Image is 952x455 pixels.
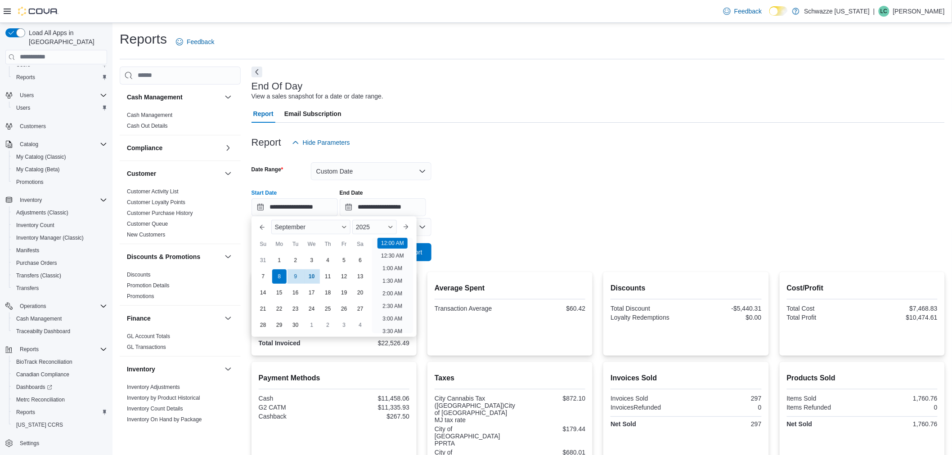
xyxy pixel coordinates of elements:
[611,420,636,428] strong: Net Sold
[18,7,58,16] img: Cova
[127,314,151,323] h3: Finance
[305,253,319,268] div: day-3
[127,384,180,390] a: Inventory Adjustments
[127,122,168,129] span: Cash Out Details
[127,112,172,118] a: Cash Management
[9,282,111,294] button: Transfers
[127,282,170,289] span: Promotion Details
[336,404,409,411] div: $11,335.93
[127,394,200,401] span: Inventory by Product Historical
[16,285,39,292] span: Transfers
[321,318,335,332] div: day-2
[787,395,861,402] div: Items Sold
[20,303,46,310] span: Operations
[271,220,350,234] div: Button. Open the month selector. September is currently selected.
[272,269,287,284] div: day-8
[303,138,350,147] span: Hide Parameters
[337,302,351,316] div: day-26
[9,244,111,257] button: Manifests
[120,30,167,48] h1: Reports
[127,416,202,423] a: Inventory On Hand by Package
[256,237,270,251] div: Su
[16,90,37,101] button: Users
[16,139,42,150] button: Catalog
[127,93,221,102] button: Cash Management
[16,104,30,112] span: Users
[611,283,761,294] h2: Discounts
[16,421,63,428] span: [US_STATE] CCRS
[127,252,221,261] button: Discounts & Promotions
[16,437,107,449] span: Settings
[16,384,52,391] span: Dashboards
[611,305,684,312] div: Total Discount
[9,312,111,325] button: Cash Management
[879,6,889,17] div: Lilian Cristine Coon
[16,371,69,378] span: Canadian Compliance
[435,305,508,312] div: Transaction Average
[127,210,193,216] a: Customer Purchase History
[688,314,762,321] div: $0.00
[256,318,270,332] div: day-28
[272,253,287,268] div: day-1
[127,199,185,205] a: Customer Loyalty Points
[9,232,111,244] button: Inventory Manager (Classic)
[353,285,368,300] div: day-20
[787,283,938,294] h2: Cost/Profit
[321,237,335,251] div: Th
[305,302,319,316] div: day-24
[259,413,332,420] div: Cashback
[16,344,107,355] span: Reports
[356,223,370,231] span: 2025
[13,270,107,281] span: Transfers (Classic)
[13,357,107,367] span: BioTrack Reconciliation
[9,406,111,419] button: Reports
[305,237,319,251] div: We
[16,178,44,186] span: Promotions
[305,318,319,332] div: day-1
[127,169,156,178] h3: Customer
[13,369,73,380] a: Canadian Compliance
[379,301,406,312] li: 2:30 AM
[251,67,262,77] button: Next
[9,325,111,338] button: Traceabilty Dashboard
[9,419,111,431] button: [US_STATE] CCRS
[880,6,887,17] span: LC
[2,120,111,133] button: Customers
[288,134,354,152] button: Hide Parameters
[611,314,684,321] div: Loyalty Redemptions
[127,406,183,412] a: Inventory Count Details
[688,404,762,411] div: 0
[336,413,409,420] div: $267.50
[13,152,70,162] a: My Catalog (Classic)
[275,223,305,231] span: September
[353,318,368,332] div: day-4
[13,357,76,367] a: BioTrack Reconciliation
[127,210,193,217] span: Customer Purchase History
[9,269,111,282] button: Transfers (Classic)
[337,318,351,332] div: day-3
[255,252,368,333] div: September, 2025
[769,6,788,16] input: Dark Mode
[127,333,170,340] span: GL Account Totals
[688,305,762,312] div: -$5,440.31
[435,395,515,424] div: City Cannabis Tax ([GEOGRAPHIC_DATA])City of [GEOGRAPHIC_DATA] MJ tax rate
[284,105,341,123] span: Email Subscription
[127,93,183,102] h3: Cash Management
[864,420,938,428] div: 1,760.76
[13,326,74,337] a: Traceabilty Dashboard
[787,420,813,428] strong: Net Sold
[340,198,426,216] input: Press the down key to open a popover containing a calendar.
[787,404,861,411] div: Items Refunded
[336,339,409,347] div: $22,526.49
[13,258,107,268] span: Purchase Orders
[223,313,234,324] button: Finance
[272,285,287,300] div: day-15
[13,72,107,83] span: Reports
[311,162,431,180] button: Custom Date
[9,368,111,381] button: Canadian Compliance
[127,221,168,227] a: Customer Queue
[13,72,39,83] a: Reports
[20,346,39,353] span: Reports
[864,404,938,411] div: 0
